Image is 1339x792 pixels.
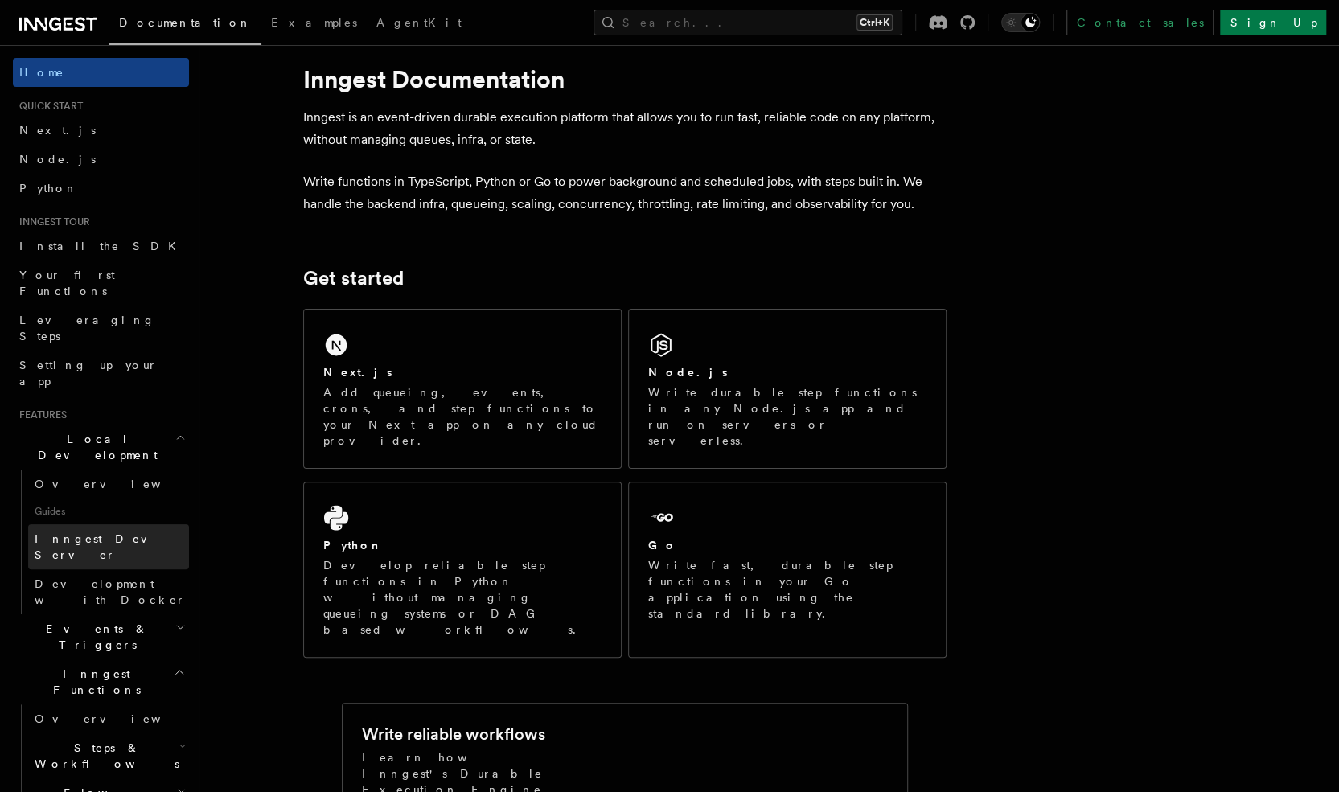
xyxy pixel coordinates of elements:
span: Inngest Dev Server [35,532,172,561]
a: Node.js [13,145,189,174]
a: Next.js [13,116,189,145]
h2: Next.js [323,364,392,380]
p: Write fast, durable step functions in your Go application using the standard library. [648,557,926,622]
span: Inngest Functions [13,666,174,698]
a: Development with Docker [28,569,189,614]
span: Python [19,182,78,195]
span: Home [19,64,64,80]
button: Events & Triggers [13,614,189,659]
a: Setting up your app [13,351,189,396]
span: Features [13,408,67,421]
span: Setting up your app [19,359,158,388]
a: Documentation [109,5,261,45]
span: Development with Docker [35,577,186,606]
a: Install the SDK [13,232,189,261]
button: Toggle dark mode [1001,13,1040,32]
p: Develop reliable step functions in Python without managing queueing systems or DAG based workflows. [323,557,602,638]
p: Add queueing, events, crons, and step functions to your Next app on any cloud provider. [323,384,602,449]
span: Next.js [19,124,96,137]
div: Local Development [13,470,189,614]
a: Examples [261,5,367,43]
span: Overview [35,712,200,725]
span: Overview [35,478,200,490]
a: Overview [28,704,189,733]
p: Write durable step functions in any Node.js app and run on servers or serverless. [648,384,926,449]
a: Get started [303,267,404,289]
h2: Go [648,537,677,553]
span: AgentKit [376,16,462,29]
span: Install the SDK [19,240,186,252]
span: Node.js [19,153,96,166]
a: Contact sales [1066,10,1214,35]
a: Your first Functions [13,261,189,306]
a: Leveraging Steps [13,306,189,351]
a: PythonDevelop reliable step functions in Python without managing queueing systems or DAG based wo... [303,482,622,658]
a: Sign Up [1220,10,1326,35]
span: Quick start [13,100,83,113]
a: Home [13,58,189,87]
button: Steps & Workflows [28,733,189,778]
a: Inngest Dev Server [28,524,189,569]
a: Python [13,174,189,203]
p: Write functions in TypeScript, Python or Go to power background and scheduled jobs, with steps bu... [303,170,947,215]
span: Documentation [119,16,252,29]
span: Local Development [13,431,175,463]
button: Search...Ctrl+K [594,10,902,35]
h1: Inngest Documentation [303,64,947,93]
span: Inngest tour [13,215,90,228]
a: GoWrite fast, durable step functions in your Go application using the standard library. [628,482,947,658]
p: Inngest is an event-driven durable execution platform that allows you to run fast, reliable code ... [303,106,947,151]
h2: Python [323,537,383,553]
kbd: Ctrl+K [856,14,893,31]
span: Examples [271,16,357,29]
a: Node.jsWrite durable step functions in any Node.js app and run on servers or serverless. [628,309,947,469]
a: Overview [28,470,189,499]
h2: Write reliable workflows [362,723,545,745]
button: Local Development [13,425,189,470]
button: Inngest Functions [13,659,189,704]
span: Leveraging Steps [19,314,155,343]
span: Steps & Workflows [28,740,179,772]
a: AgentKit [367,5,471,43]
span: Guides [28,499,189,524]
h2: Node.js [648,364,728,380]
span: Your first Functions [19,269,115,298]
a: Next.jsAdd queueing, events, crons, and step functions to your Next app on any cloud provider. [303,309,622,469]
span: Events & Triggers [13,621,175,653]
